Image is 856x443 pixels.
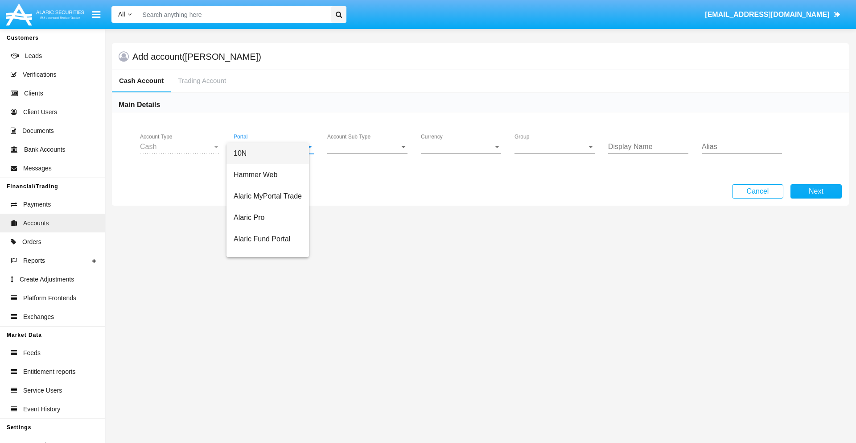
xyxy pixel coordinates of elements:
[234,250,302,271] span: 10N Wealth
[234,228,302,250] span: Alaric Fund Portal
[234,207,302,228] span: Alaric Pro
[234,143,302,164] span: 10N
[234,186,302,207] span: Alaric MyPortal Trade
[234,164,302,186] span: Hammer Web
